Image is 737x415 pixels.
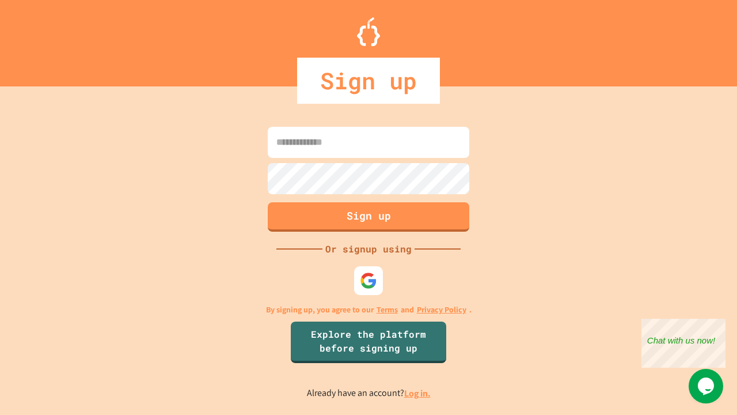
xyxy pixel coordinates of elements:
[307,386,431,401] p: Already have an account?
[291,322,446,363] a: Explore the platform before signing up
[322,242,415,256] div: Or signup using
[357,17,380,46] img: Logo.svg
[297,58,440,104] div: Sign up
[360,272,377,289] img: google-icon.svg
[377,304,398,316] a: Terms
[417,304,466,316] a: Privacy Policy
[404,387,431,399] a: Log in.
[268,202,469,232] button: Sign up
[266,304,472,316] p: By signing up, you agree to our and .
[641,319,725,368] iframe: chat widget
[689,369,725,403] iframe: chat widget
